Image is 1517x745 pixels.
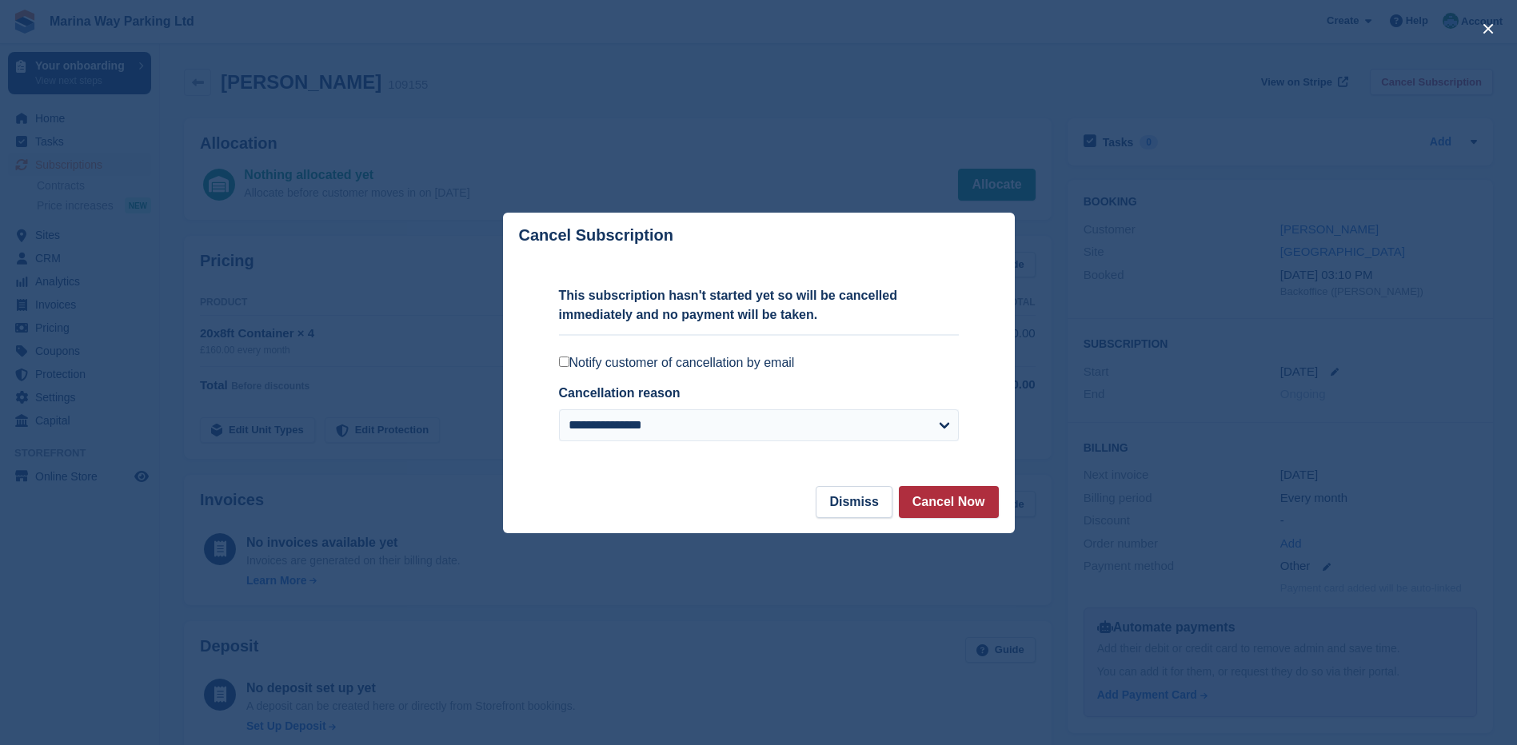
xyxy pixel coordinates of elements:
[519,226,673,245] p: Cancel Subscription
[1475,16,1501,42] button: close
[559,386,681,400] label: Cancellation reason
[559,355,959,371] label: Notify customer of cancellation by email
[816,486,892,518] button: Dismiss
[899,486,999,518] button: Cancel Now
[559,357,569,367] input: Notify customer of cancellation by email
[559,286,959,325] p: This subscription hasn't started yet so will be cancelled immediately and no payment will be taken.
